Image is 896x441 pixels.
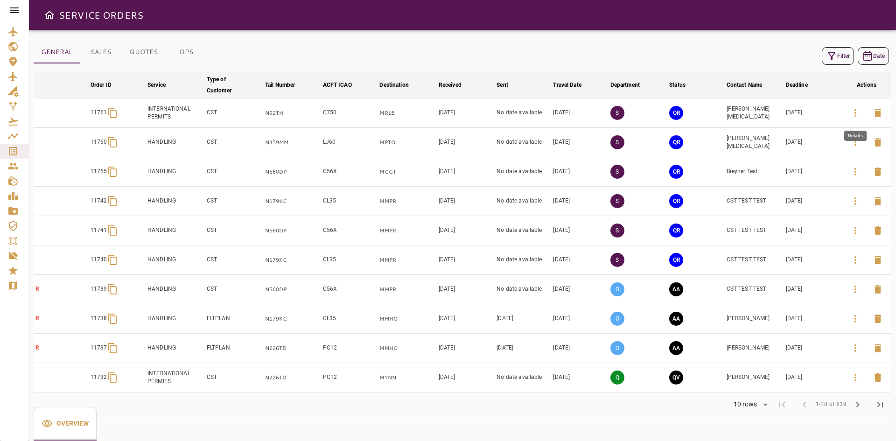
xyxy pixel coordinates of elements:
td: [DATE] [551,187,608,216]
p: N179KC [265,197,319,205]
td: [DATE] [784,187,842,216]
td: [DATE] [784,157,842,187]
td: CST [205,245,263,275]
button: Delete [867,161,889,183]
div: Tail Number [265,79,295,91]
td: CST [205,216,263,245]
td: [PERSON_NAME] [725,304,784,334]
span: Last Page [869,393,891,416]
td: CST [205,157,263,187]
button: Delete [867,366,889,389]
p: 11742 [91,197,107,205]
h6: SERVICE ORDERS [59,7,143,22]
td: FLTPLAN [205,304,263,334]
p: R [35,285,87,293]
td: [DATE] [551,98,608,128]
td: CST TEST TEST [725,275,784,304]
p: 11741 [91,226,107,234]
div: 10 rows [728,398,771,412]
button: Delete [867,249,889,271]
td: CL35 [321,245,378,275]
td: FLTPLAN [205,334,263,363]
p: S [610,106,624,120]
p: MGGT [379,168,434,176]
td: CST [205,187,263,216]
div: Status [669,79,686,91]
div: Department [610,79,640,91]
td: HANDLING [146,128,205,157]
td: [DATE] [551,275,608,304]
span: ACFT ICAO [323,79,364,91]
p: N226TD [265,344,319,352]
div: ACFT ICAO [323,79,352,91]
span: Travel Date [553,79,593,91]
button: QUOTE REQUESTED [669,165,683,179]
p: Q [610,371,624,385]
button: Date [858,47,889,65]
div: Travel Date [553,79,581,91]
div: Received [439,79,462,91]
button: Details [844,308,867,330]
p: MMPR [379,256,434,264]
button: QUOTE REQUESTED [669,194,683,208]
td: CST TEST TEST [725,187,784,216]
button: Overview [34,407,97,441]
p: 11732 [91,373,107,381]
td: CST [205,98,263,128]
td: [DATE] [551,216,608,245]
p: 11738 [91,315,107,322]
td: INTERNATIONAL PERMITS [146,363,205,392]
button: Details [844,219,867,242]
p: 11740 [91,256,107,264]
span: Previous Page [793,393,816,416]
td: No date available [495,128,551,157]
td: [DATE] [551,363,608,392]
button: QUOTE VALIDATED [669,371,683,385]
button: Delete [867,278,889,301]
span: Tail Number [265,79,307,91]
td: [DATE] [784,245,842,275]
td: No date available [495,216,551,245]
td: HANDLING [146,187,205,216]
p: S [610,224,624,238]
td: No date available [495,363,551,392]
p: N179KC [265,256,319,264]
td: [DATE] [437,98,495,128]
div: Sent [497,79,508,91]
p: MRLB [379,109,434,117]
td: [DATE] [437,216,495,245]
p: MMHO [379,315,434,323]
button: Filter [822,47,854,65]
button: QUOTES [122,41,165,63]
div: Type of Customer [207,74,249,96]
td: INTERNATIONAL PERMITS [146,98,205,128]
button: Delete [867,308,889,330]
p: R [35,344,87,352]
span: Department [610,79,652,91]
td: CST TEST TEST [725,216,784,245]
td: [DATE] [437,157,495,187]
td: C56X [321,216,378,245]
button: Delete [867,190,889,212]
div: Deadline [786,79,808,91]
div: Service [147,79,166,91]
div: Order ID [91,79,112,91]
td: No date available [495,157,551,187]
button: SALES [80,41,122,63]
button: AWAITING ASSIGNMENT [669,282,683,296]
td: [DATE] [495,304,551,334]
div: 10 rows [731,400,760,408]
td: [DATE] [437,245,495,275]
div: Destination [379,79,408,91]
p: N560DP [265,168,319,176]
p: MMPR [379,227,434,235]
p: N560DP [265,227,319,235]
td: HANDLING [146,334,205,363]
p: MMPR [379,197,434,205]
p: MYNN [379,374,434,382]
td: CL35 [321,304,378,334]
td: [DATE] [784,304,842,334]
div: basic tabs example [34,407,97,441]
td: Breyner Test [725,157,784,187]
p: N179KC [265,315,319,323]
